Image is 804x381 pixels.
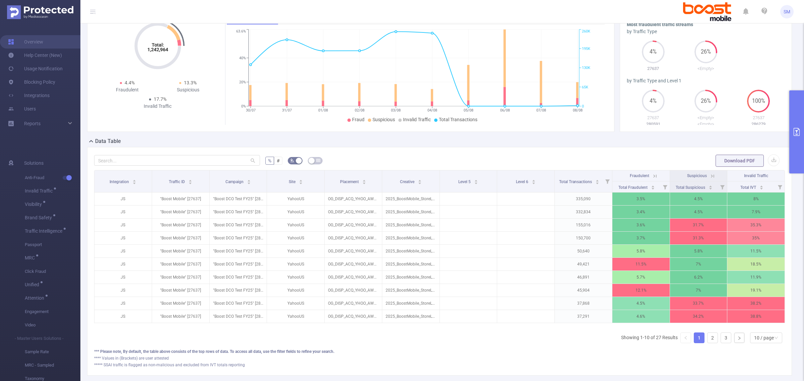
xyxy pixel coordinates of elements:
[721,332,731,343] li: 3
[630,173,649,178] span: Fraudulent
[133,179,136,181] i: icon: caret-up
[651,184,655,186] i: icon: caret-up
[582,66,590,70] tspan: 130K
[754,333,774,343] div: 10 / page
[582,85,588,89] tspan: 65K
[94,245,152,257] p: JS
[727,206,785,218] p: 7.9%
[25,202,44,207] span: Visibility
[340,179,360,184] span: Placement
[612,258,670,271] p: 11.5%
[697,115,714,120] span: <Empty>
[670,258,727,271] p: 7%
[670,297,727,310] p: 33.7%
[362,179,366,183] div: Sort
[133,181,136,183] i: icon: caret-down
[169,179,186,184] span: Traffic ID
[687,173,707,178] span: Suspicious
[267,232,324,244] p: YahooUS
[362,179,366,181] i: icon: caret-up
[555,206,612,218] p: 332,834
[744,173,768,178] span: Invalid Traffic
[299,181,303,183] i: icon: caret-down
[24,156,44,170] span: Solutions
[612,206,670,218] p: 3.4%
[184,80,197,85] span: 13.3%
[7,5,73,19] img: Protected Media
[25,265,80,278] span: Click Fraud
[25,345,80,359] span: Sample Rate
[94,284,152,297] p: JS
[727,310,785,323] p: 38.8%
[555,245,612,257] p: 50,640
[670,206,727,218] p: 4.5%
[418,179,421,181] i: icon: caret-up
[154,96,166,102] span: 17.7%
[627,77,785,84] div: by Traffic Type and Level 1
[25,171,80,184] span: Anti-Fraud
[210,193,267,205] p: "Boost DCO Test FY25" [280591]
[25,318,80,332] span: Video
[247,179,251,181] i: icon: caret-up
[152,297,209,310] p: "Boost Mobile" [27637]
[95,137,121,145] h2: Data Table
[236,29,246,34] tspan: 63.6%
[727,219,785,231] p: 35.3%
[158,86,219,93] div: Suspicious
[94,232,152,244] p: JS
[382,206,440,218] p: 2025_BoostMobile_StoreLocator_300x250.zip [5377429]
[246,108,256,112] tspan: 30/07
[532,181,536,183] i: icon: caret-down
[618,185,649,190] span: Total Fraudulent
[189,181,192,183] i: icon: caret-down
[152,310,209,323] p: "Boost Mobile" [27637]
[474,179,478,181] i: icon: caret-up
[25,188,55,193] span: Invalid Traffic
[697,66,714,71] span: <Empty>
[391,108,401,112] tspan: 03/08
[25,359,80,372] span: MRC - Sampled
[25,215,54,220] span: Brand Safety
[152,206,209,218] p: "Boost Mobile" [27637]
[267,245,324,257] p: YahooUS
[642,98,665,104] span: 4%
[382,219,440,231] p: 2025_BoostMobile_StoreLocator_728x90.zip [5403590]
[727,258,785,271] p: 18.5%
[325,232,382,244] p: OG_DISP_ACQ_YHOO_AWR_NA_UPPER_IND_PRGM_FY25_RTG-DCOTestNoMap_728x90 [9616074]
[267,297,324,310] p: YahooUS
[25,282,42,287] span: Unified
[325,310,382,323] p: OG_DISP_ACQ_YHOO_AWR_NA_UPPER_IND_PRGM_FY25_RTG-DCOTestMap_970x250 [9616065]
[225,179,245,184] span: Campaign
[709,187,713,189] i: icon: caret-down
[152,219,209,231] p: "Boost Mobile" [27637]
[25,238,80,251] span: Passport
[694,49,717,55] span: 26%
[8,62,63,75] a: Usage Notification
[382,297,440,310] p: 2025_BoostMobile_StoreLocator_970x250.zip [5403642]
[474,181,478,183] i: icon: caret-down
[627,22,693,27] b: Most fraudulent traffic streams
[516,179,529,184] span: Level 6
[651,184,655,188] div: Sort
[555,297,612,310] p: 37,868
[325,193,382,205] p: OG_DISP_ACQ_YHOO_AWR_NA_UPPER_IND_PRGM_FY25_RTG-DCOTestMap_300x250 [9616066]
[267,193,324,205] p: YahooUS
[316,158,320,162] i: icon: table
[670,245,727,257] p: 5.8%
[94,219,152,231] p: JS
[651,187,655,189] i: icon: caret-down
[94,355,785,361] div: **** Values in (Brackets) are user attested
[727,232,785,244] p: 35%
[277,158,280,163] span: #
[290,158,294,162] i: icon: bg-colors
[25,296,47,300] span: Attention
[694,333,704,343] a: 1
[784,5,790,18] span: SM
[325,271,382,284] p: OG_DISP_ACQ_YHOO_AWR_NA_UPPER_IND_PRGM_FY25_RTG-DCOTestMap_160x600 [9616068]
[289,179,296,184] span: Site
[621,332,678,343] li: Showing 1-10 of 27 Results
[427,108,437,112] tspan: 04/08
[612,297,670,310] p: 4.5%
[532,179,536,183] div: Sort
